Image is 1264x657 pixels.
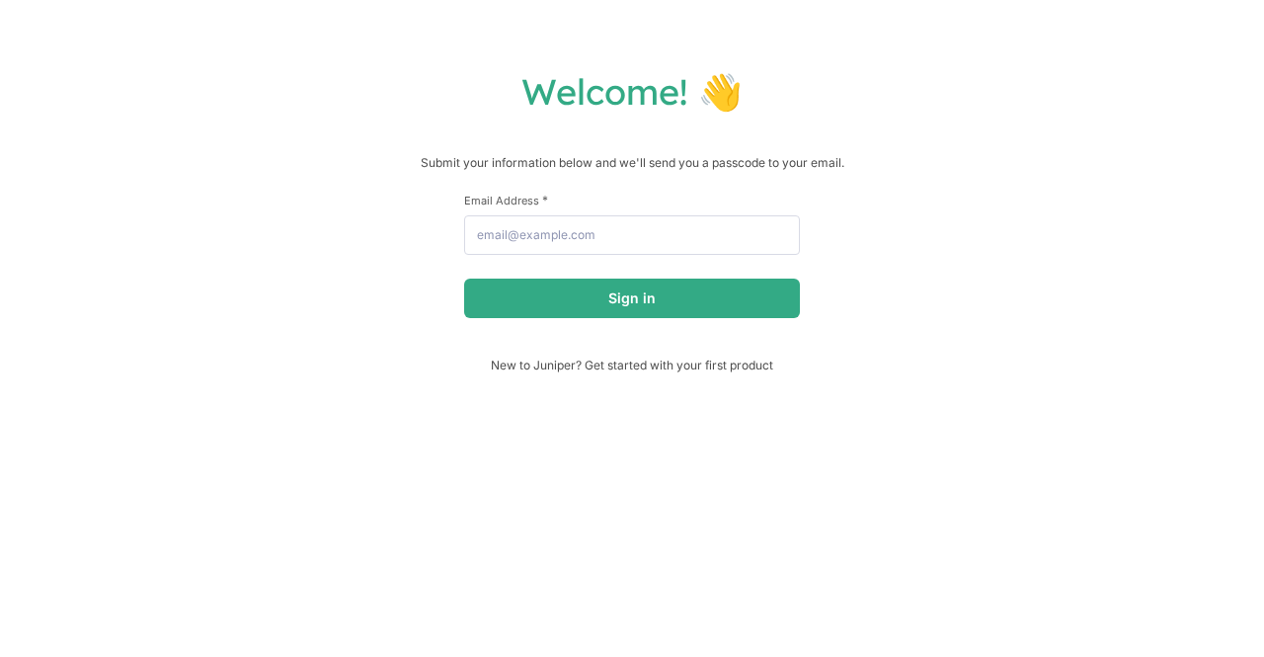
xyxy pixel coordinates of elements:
[542,193,548,207] span: This field is required.
[20,153,1244,173] p: Submit your information below and we'll send you a passcode to your email.
[464,279,800,318] button: Sign in
[464,358,800,372] span: New to Juniper? Get started with your first product
[464,215,800,255] input: email@example.com
[464,193,800,207] label: Email Address
[20,69,1244,114] h1: Welcome! 👋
